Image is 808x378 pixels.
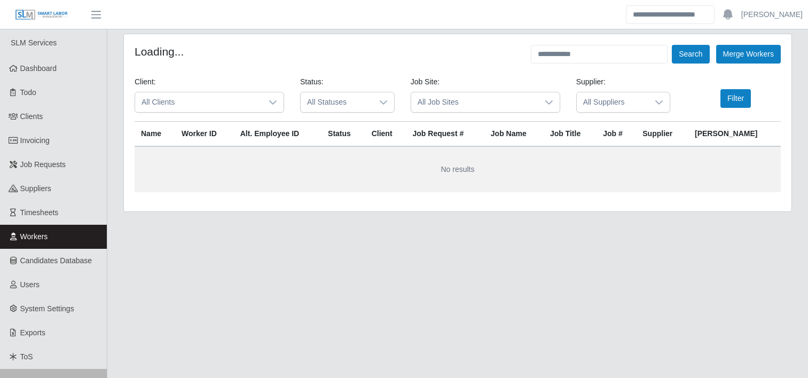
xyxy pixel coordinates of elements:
span: Clients [20,112,43,121]
img: SLM Logo [15,9,68,21]
td: No results [135,146,781,192]
a: [PERSON_NAME] [741,9,803,20]
span: All Statuses [301,92,373,112]
label: Job Site: [411,76,440,88]
button: Merge Workers [716,45,781,64]
th: Worker ID [175,122,234,147]
th: [PERSON_NAME] [688,122,781,147]
button: Search [672,45,709,64]
label: Status: [300,76,324,88]
span: Suppliers [20,184,51,193]
span: Workers [20,232,48,241]
span: Invoicing [20,136,50,145]
th: Name [135,122,175,147]
span: ToS [20,352,33,361]
span: SLM Services [11,38,57,47]
span: All Suppliers [577,92,649,112]
span: Timesheets [20,208,59,217]
span: System Settings [20,304,74,313]
button: Filter [720,89,751,108]
th: Client [365,122,406,147]
span: Todo [20,88,36,97]
label: Supplier: [576,76,606,88]
span: Users [20,280,40,289]
th: Job Title [544,122,597,147]
label: Client: [135,76,156,88]
th: Job Request # [406,122,484,147]
span: All Job Sites [411,92,538,112]
span: Exports [20,328,45,337]
th: Status [321,122,365,147]
span: All Clients [135,92,262,112]
th: Job # [597,122,636,147]
th: Alt. Employee ID [234,122,321,147]
span: Dashboard [20,64,57,73]
input: Search [626,5,715,24]
span: Candidates Database [20,256,92,265]
h4: Loading... [135,45,184,58]
span: Job Requests [20,160,66,169]
th: Job Name [484,122,544,147]
th: Supplier [636,122,688,147]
